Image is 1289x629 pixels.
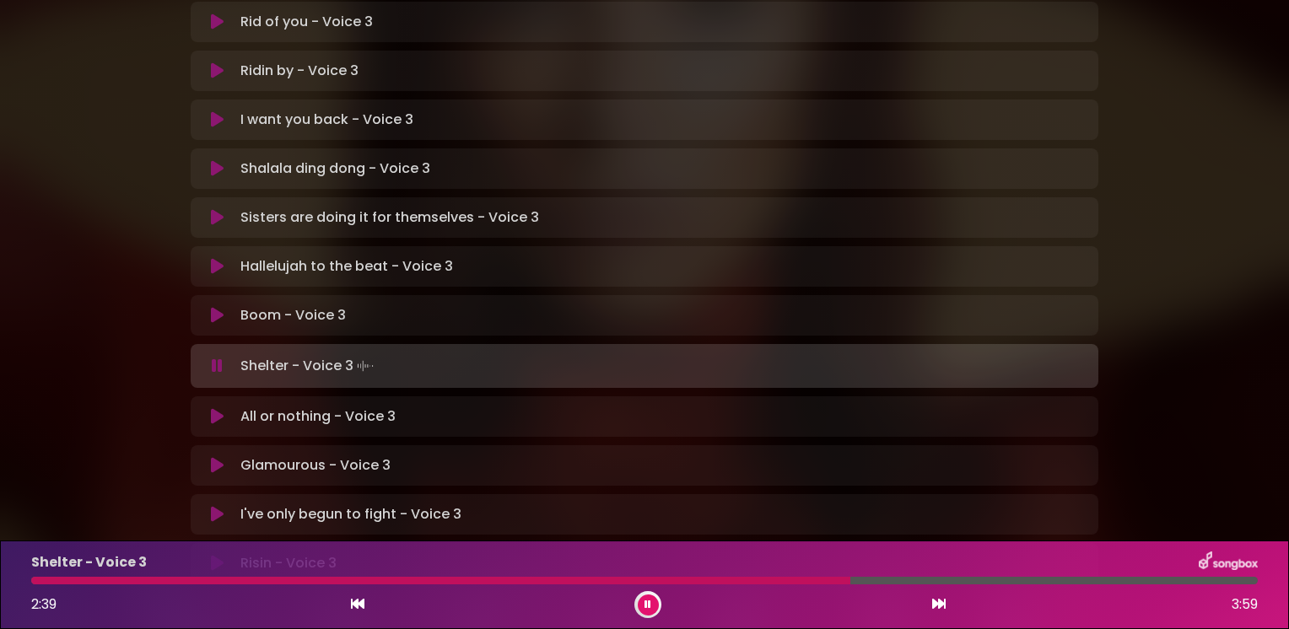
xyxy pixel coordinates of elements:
img: songbox-logo-white.png [1199,551,1258,573]
p: Ridin by - Voice 3 [240,61,359,81]
p: Shelter - Voice 3 [31,552,147,573]
p: Hallelujah to the beat - Voice 3 [240,256,453,277]
p: I've only begun to fight - Voice 3 [240,504,461,524]
p: Glamourous - Voice 3 [240,455,391,476]
p: Boom - Voice 3 [240,305,346,325]
p: I want you back - Voice 3 [240,110,413,130]
p: Rid of you - Voice 3 [240,12,373,32]
p: All or nothing - Voice 3 [240,406,396,427]
p: Sisters are doing it for themselves - Voice 3 [240,207,539,228]
span: 2:39 [31,594,57,614]
p: Shalala ding dong - Voice 3 [240,159,430,179]
p: Shelter - Voice 3 [240,354,377,378]
img: waveform4.gif [353,354,377,378]
span: 3:59 [1232,594,1258,615]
